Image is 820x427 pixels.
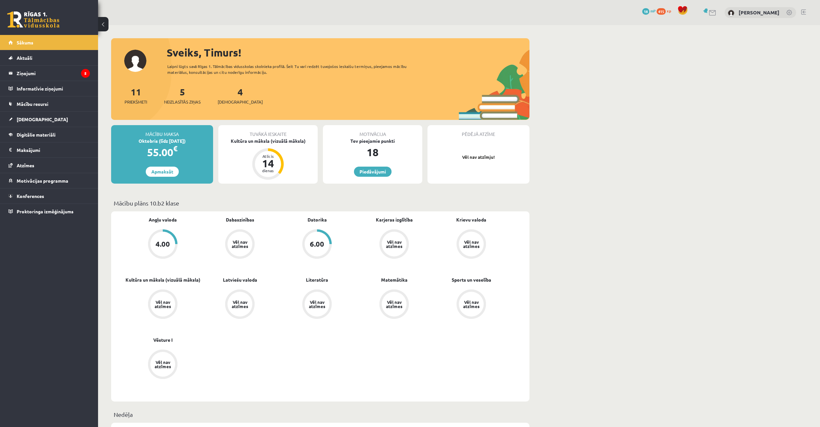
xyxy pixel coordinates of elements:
a: Ziņojumi5 [8,66,90,81]
a: Latviešu valoda [223,276,257,283]
span: Digitālie materiāli [17,132,56,138]
span: xp [667,8,671,13]
i: 5 [81,69,90,78]
span: 415 [657,8,666,15]
a: Vēl nav atzīmes [433,289,510,320]
p: Vēl nav atzīmju! [431,154,526,160]
div: 6.00 [310,240,324,248]
a: Karjeras izglītība [376,216,413,223]
a: 4.00 [124,229,201,260]
span: Aktuāli [17,55,32,61]
a: Proktoringa izmēģinājums [8,204,90,219]
a: 5Neizlasītās ziņas [164,86,201,105]
a: Sports un veselība [452,276,491,283]
legend: Maksājumi [17,142,90,157]
a: 11Priekšmeti [125,86,147,105]
span: [DEMOGRAPHIC_DATA] [218,99,263,105]
div: Vēl nav atzīmes [385,300,403,308]
div: Vēl nav atzīmes [154,300,172,308]
a: Konferences [8,189,90,204]
div: Vēl nav atzīmes [154,360,172,369]
a: Maksājumi [8,142,90,157]
span: € [173,144,177,153]
span: Neizlasītās ziņas [164,99,201,105]
span: mP [650,8,656,13]
a: Krievu valoda [456,216,486,223]
div: Tev pieejamie punkti [323,138,422,144]
div: 4.00 [156,240,170,248]
span: Mācību resursi [17,101,48,107]
div: Tuvākā ieskaite [218,125,318,138]
span: Atzīmes [17,162,34,168]
div: Vēl nav atzīmes [462,300,480,308]
div: Pēdējā atzīme [427,125,529,138]
div: Oktobris (līdz [DATE]) [111,138,213,144]
img: Timurs Lozovskis [728,10,734,16]
div: dienas [258,169,278,172]
span: Motivācijas programma [17,178,68,184]
a: Informatīvie ziņojumi [8,81,90,96]
span: Proktoringa izmēģinājums [17,208,74,214]
legend: Ziņojumi [17,66,90,81]
a: Vēl nav atzīmes [433,229,510,260]
div: Laipni lūgts savā Rīgas 1. Tālmācības vidusskolas skolnieka profilā. Šeit Tu vari redzēt tuvojošo... [167,63,418,75]
a: 415 xp [657,8,674,13]
a: Digitālie materiāli [8,127,90,142]
a: Mācību resursi [8,96,90,111]
a: Atzīmes [8,158,90,173]
div: Atlicis [258,154,278,158]
a: Angļu valoda [149,216,177,223]
p: Nedēļa [114,410,527,419]
a: Dabaszinības [226,216,254,223]
span: Sākums [17,40,33,45]
legend: Informatīvie ziņojumi [17,81,90,96]
a: Kultūra un māksla (vizuālā māksla) [126,276,200,283]
a: Vēl nav atzīmes [201,229,278,260]
a: Apmaksāt [146,167,179,177]
div: Sveiks, Timurs! [167,45,529,60]
div: Motivācija [323,125,422,138]
a: Vēl nav atzīmes [278,289,356,320]
p: Mācību plāns 10.b2 klase [114,199,527,207]
a: [PERSON_NAME] [739,9,779,16]
span: Konferences [17,193,44,199]
a: Rīgas 1. Tālmācības vidusskola [7,11,59,28]
span: [DEMOGRAPHIC_DATA] [17,116,68,122]
div: Vēl nav atzīmes [231,240,249,248]
a: 6.00 [278,229,356,260]
div: 18 [323,144,422,160]
a: Motivācijas programma [8,173,90,188]
div: 55.00 [111,144,213,160]
a: Vēl nav atzīmes [201,289,278,320]
div: 14 [258,158,278,169]
a: 4[DEMOGRAPHIC_DATA] [218,86,263,105]
div: Mācību maksa [111,125,213,138]
div: Vēl nav atzīmes [308,300,326,308]
a: Piedāvājumi [354,167,392,177]
a: Vēl nav atzīmes [124,350,201,380]
div: Vēl nav atzīmes [231,300,249,308]
a: 18 mP [642,8,656,13]
span: 18 [642,8,649,15]
a: Vēl nav atzīmes [356,229,433,260]
a: Aktuāli [8,50,90,65]
div: Vēl nav atzīmes [462,240,480,248]
div: Kultūra un māksla (vizuālā māksla) [218,138,318,144]
a: Sākums [8,35,90,50]
a: [DEMOGRAPHIC_DATA] [8,112,90,127]
a: Literatūra [306,276,328,283]
a: Datorika [308,216,327,223]
div: Vēl nav atzīmes [385,240,403,248]
a: Vēl nav atzīmes [124,289,201,320]
a: Vēl nav atzīmes [356,289,433,320]
span: Priekšmeti [125,99,147,105]
a: Kultūra un māksla (vizuālā māksla) Atlicis 14 dienas [218,138,318,181]
a: Matemātika [381,276,408,283]
a: Vēsture I [153,337,173,343]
